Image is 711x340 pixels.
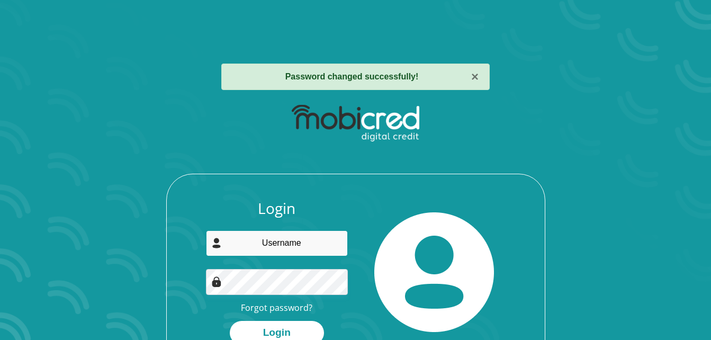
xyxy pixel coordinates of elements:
[471,70,479,83] button: ×
[292,105,419,142] img: mobicred logo
[206,230,348,256] input: Username
[241,302,312,314] a: Forgot password?
[206,200,348,218] h3: Login
[285,72,419,81] strong: Password changed successfully!
[211,276,222,287] img: Image
[211,238,222,248] img: user-icon image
